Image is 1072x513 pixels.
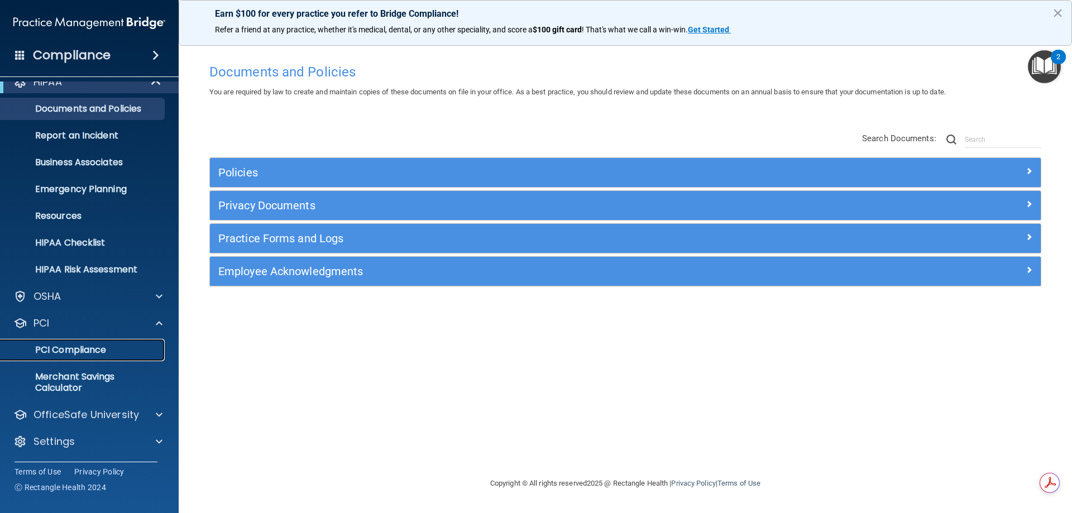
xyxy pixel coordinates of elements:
[33,317,49,330] p: PCI
[965,131,1041,148] input: Search
[7,371,160,394] p: Merchant Savings Calculator
[218,229,1032,247] a: Practice Forms and Logs
[209,65,1041,79] h4: Documents and Policies
[218,262,1032,280] a: Employee Acknowledgments
[7,237,160,248] p: HIPAA Checklist
[1016,436,1059,478] iframe: Drift Widget Chat Controller
[422,466,829,501] div: Copyright © All rights reserved 2025 @ Rectangle Health | |
[33,47,111,63] h4: Compliance
[74,466,125,477] a: Privacy Policy
[7,157,160,168] p: Business Associates
[13,290,162,303] a: OSHA
[215,8,1036,19] p: Earn $100 for every practice you refer to Bridge Compliance!
[33,290,61,303] p: OSHA
[13,75,162,89] a: HIPAA
[862,133,936,143] span: Search Documents:
[33,435,75,448] p: Settings
[7,103,160,114] p: Documents and Policies
[215,25,533,34] span: Refer a friend at any practice, whether it's medical, dental, or any other speciality, and score a
[582,25,688,34] span: ! That's what we call a win-win.
[688,25,731,34] a: Get Started
[688,25,729,34] strong: Get Started
[33,75,62,89] p: HIPAA
[13,408,162,421] a: OfficeSafe University
[15,466,61,477] a: Terms of Use
[13,435,162,448] a: Settings
[7,264,160,275] p: HIPAA Risk Assessment
[671,479,715,487] a: Privacy Policy
[33,408,139,421] p: OfficeSafe University
[1056,57,1060,71] div: 2
[13,317,162,330] a: PCI
[218,164,1032,181] a: Policies
[717,479,760,487] a: Terms of Use
[218,196,1032,214] a: Privacy Documents
[533,25,582,34] strong: $100 gift card
[7,210,160,222] p: Resources
[218,265,825,277] h5: Employee Acknowledgments
[946,135,956,145] img: ic-search.3b580494.png
[7,130,160,141] p: Report an Incident
[1028,50,1061,83] button: Open Resource Center, 2 new notifications
[209,88,946,96] span: You are required by law to create and maintain copies of these documents on file in your office. ...
[15,482,106,493] span: Ⓒ Rectangle Health 2024
[218,166,825,179] h5: Policies
[13,12,165,34] img: PMB logo
[1052,4,1063,22] button: Close
[218,232,825,244] h5: Practice Forms and Logs
[218,199,825,212] h5: Privacy Documents
[7,184,160,195] p: Emergency Planning
[7,344,160,356] p: PCI Compliance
